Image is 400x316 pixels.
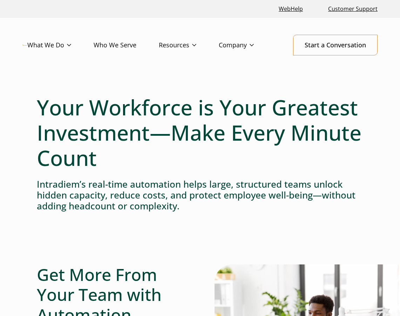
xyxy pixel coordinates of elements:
[94,35,159,55] a: Who We Serve
[27,35,94,55] a: What We Do
[37,95,363,170] h1: Your Workforce is Your Greatest Investment—Make Every Minute Count
[325,1,380,16] a: Customer Support
[22,45,27,46] a: Link to homepage of Intradiem
[276,1,306,16] a: Link opens in a new window
[22,45,27,46] img: Intradiem
[219,35,276,55] a: Company
[293,35,378,55] a: Start a Conversation
[159,35,219,55] a: Resources
[37,179,363,212] h4: Intradiem’s real-time automation helps large, structured teams unlock hidden capacity, reduce cos...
